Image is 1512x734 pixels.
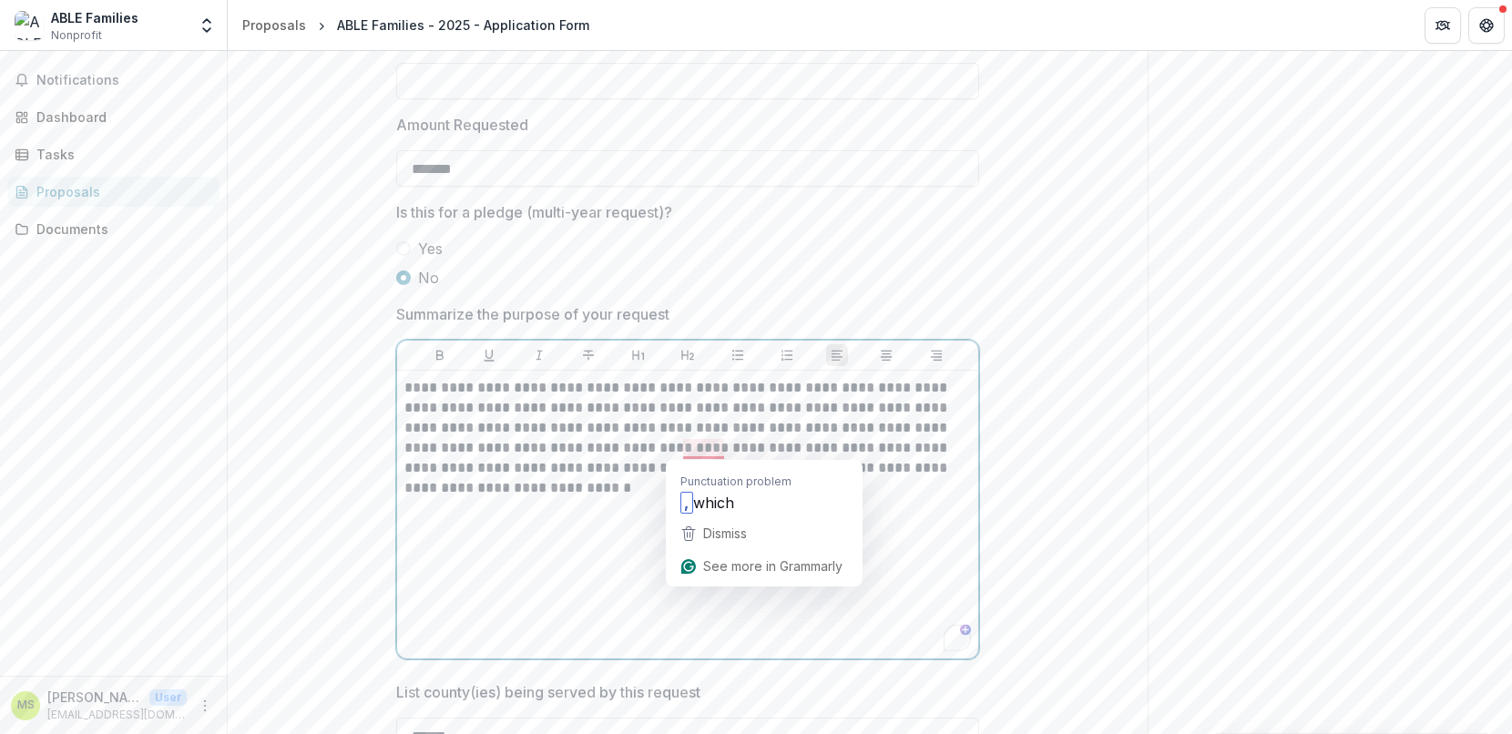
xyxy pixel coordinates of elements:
button: Partners [1425,7,1461,44]
a: Tasks [7,139,220,169]
button: Heading 2 [677,344,699,366]
div: Documents [36,219,205,239]
div: To enrich screen reader interactions, please activate Accessibility in Grammarly extension settings [404,378,971,651]
p: List county(ies) being served by this request [396,681,700,703]
span: Yes [418,238,443,260]
a: Proposals [235,12,313,38]
p: User [149,689,187,706]
nav: breadcrumb [235,12,597,38]
div: ABLE Families [51,8,138,27]
div: Marlene Spaulding [17,699,35,711]
a: Dashboard [7,102,220,132]
p: Is this for a pledge (multi-year request)? [396,201,672,223]
div: Dashboard [36,107,205,127]
div: Proposals [36,182,205,201]
button: Align Center [875,344,897,366]
span: Notifications [36,73,212,88]
a: Documents [7,214,220,244]
p: Summarize the purpose of your request [396,303,669,325]
img: ABLE Families [15,11,44,40]
span: No [418,267,439,289]
button: Bold [429,344,451,366]
button: Strike [577,344,599,366]
button: Heading 1 [628,344,649,366]
a: Proposals [7,177,220,207]
button: More [194,695,216,717]
button: Ordered List [776,344,798,366]
p: Amount Requested [396,114,528,136]
button: Underline [478,344,500,366]
div: Proposals [242,15,306,35]
button: Italicize [528,344,550,366]
button: Align Right [925,344,947,366]
div: ABLE Families - 2025 - Application Form [337,15,589,35]
span: Nonprofit [51,27,102,44]
div: Tasks [36,145,205,164]
p: [EMAIL_ADDRESS][DOMAIN_NAME] [47,707,187,723]
button: Get Help [1468,7,1505,44]
p: [PERSON_NAME] [47,688,142,707]
button: Align Left [826,344,848,366]
button: Notifications [7,66,220,95]
button: Open entity switcher [194,7,220,44]
button: Bullet List [727,344,749,366]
